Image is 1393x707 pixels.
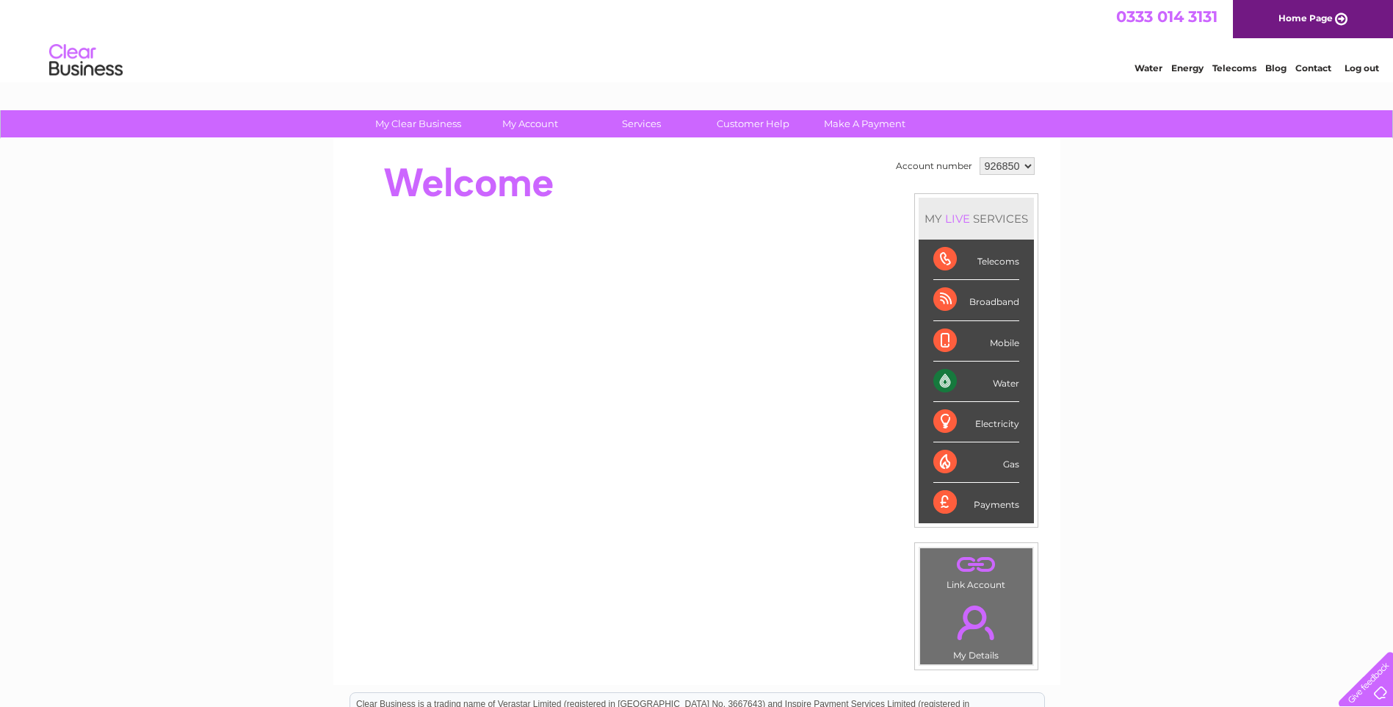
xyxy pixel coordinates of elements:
a: Contact [1295,62,1331,73]
a: 0333 014 3131 [1116,7,1217,26]
a: Customer Help [692,110,814,137]
div: Clear Business is a trading name of Verastar Limited (registered in [GEOGRAPHIC_DATA] No. 3667643... [350,8,1044,71]
div: Broadband [933,280,1019,320]
a: Log out [1345,62,1379,73]
div: Water [933,362,1019,402]
a: My Account [469,110,590,137]
div: LIVE [942,212,973,226]
td: Account number [892,154,976,179]
a: My Clear Business [358,110,479,137]
div: Telecoms [933,240,1019,280]
a: . [924,597,1029,648]
a: . [924,552,1029,578]
a: Make A Payment [804,110,925,137]
div: Mobile [933,321,1019,362]
td: My Details [919,593,1033,665]
div: Payments [933,483,1019,523]
a: Energy [1171,62,1204,73]
a: Water [1135,62,1162,73]
div: Gas [933,442,1019,483]
td: Link Account [919,548,1033,594]
a: Telecoms [1212,62,1256,73]
div: Electricity [933,402,1019,442]
div: MY SERVICES [919,198,1034,240]
a: Blog [1265,62,1287,73]
a: Services [581,110,702,137]
img: logo.png [48,38,123,83]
